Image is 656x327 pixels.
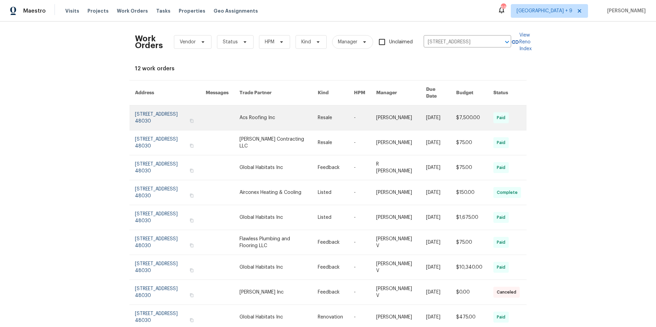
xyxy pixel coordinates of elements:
td: Airconex Heating & Cooling [234,180,312,205]
h2: Work Orders [135,35,163,49]
td: Feedback [312,280,348,305]
td: - [348,105,371,130]
td: [PERSON_NAME] [371,205,421,230]
span: HPM [265,39,274,45]
span: Tasks [156,9,170,13]
a: View Reno Index [511,32,532,52]
button: Copy Address [189,317,195,323]
td: - [348,255,371,280]
div: 69 [501,4,506,11]
td: Global Habitats Inc [234,155,312,180]
th: HPM [348,81,371,105]
td: Feedback [312,155,348,180]
td: Feedback [312,230,348,255]
td: [PERSON_NAME] V [371,280,421,305]
button: Copy Address [189,168,195,174]
td: Feedback [312,255,348,280]
th: Status [488,81,527,105]
th: Trade Partner [234,81,312,105]
span: Vendor [180,39,196,45]
td: - [348,280,371,305]
button: Open [502,37,512,47]
td: Listed [312,205,348,230]
td: - [348,230,371,255]
td: [PERSON_NAME] V [371,255,421,280]
span: [GEOGRAPHIC_DATA] + 9 [517,8,572,14]
th: Kind [312,81,348,105]
span: Projects [87,8,109,14]
td: - [348,205,371,230]
td: - [348,130,371,155]
span: Unclaimed [389,39,413,46]
button: Copy Address [189,143,195,149]
button: Copy Address [189,267,195,273]
button: Copy Address [189,217,195,224]
th: Manager [371,81,421,105]
td: Listed [312,180,348,205]
td: Resale [312,130,348,155]
td: [PERSON_NAME] [371,180,421,205]
div: 12 work orders [135,65,521,72]
td: R [PERSON_NAME] [371,155,421,180]
th: Messages [200,81,234,105]
span: Geo Assignments [214,8,258,14]
span: Visits [65,8,79,14]
button: Copy Address [189,193,195,199]
button: Copy Address [189,242,195,248]
td: [PERSON_NAME] [371,105,421,130]
button: Copy Address [189,292,195,298]
span: Maestro [23,8,46,14]
th: Budget [451,81,488,105]
td: [PERSON_NAME] V [371,230,421,255]
span: Kind [301,39,311,45]
span: Work Orders [117,8,148,14]
td: Global Habitats Inc [234,255,312,280]
td: Acs Roofing Inc [234,105,312,130]
td: Flawless Plumbing and Flooring LLC [234,230,312,255]
button: Copy Address [189,118,195,124]
span: Manager [338,39,357,45]
th: Due Date [421,81,451,105]
td: - [348,155,371,180]
td: [PERSON_NAME] [371,130,421,155]
td: Resale [312,105,348,130]
td: Global Habitats Inc [234,205,312,230]
span: Status [223,39,238,45]
td: [PERSON_NAME] Inc [234,280,312,305]
td: - [348,180,371,205]
th: Address [129,81,200,105]
span: Properties [179,8,205,14]
span: [PERSON_NAME] [604,8,646,14]
td: [PERSON_NAME] Contracting LLC [234,130,312,155]
input: Enter in an address [424,37,492,47]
